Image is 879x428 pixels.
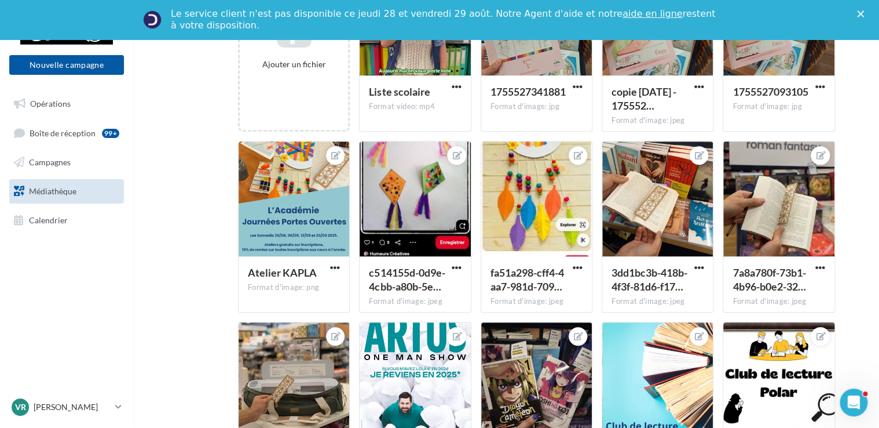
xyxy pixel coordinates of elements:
span: fa51a298-cff4-4aa7-981d-7095ba676912 [490,266,564,293]
iframe: Intercom live chat [840,389,867,416]
span: Vr [15,401,26,413]
span: Médiathèque [29,186,76,196]
span: Opérations [30,99,71,108]
span: copie 18-08-2025 - 1755527093105 [611,85,676,112]
span: 1755527341881 [490,85,566,98]
span: Boîte de réception [30,128,96,137]
div: Le service client n'est pas disponible ce jeudi 28 et vendredi 29 août. Notre Agent d'aide et not... [171,8,717,31]
div: Format d'image: jpeg [611,115,704,126]
div: Fermer [857,10,869,17]
span: 7a8a780f-73b1-4b96-b0e2-3235fd4dc16f [732,266,805,293]
div: Format d'image: png [248,282,340,293]
div: Format video: mp4 [369,101,461,112]
span: c514155d-0d9e-4cbb-a80b-5e2c3055968a [369,266,445,293]
div: 99+ [102,129,119,138]
a: Médiathèque [7,179,126,204]
a: Calendrier [7,208,126,233]
span: 3dd1bc3b-418b-4f3f-81d6-f17367895b67 [611,266,687,293]
a: Vr [PERSON_NAME] [9,396,124,418]
span: Liste scolaire [369,85,430,98]
p: [PERSON_NAME] [34,401,111,413]
div: Format d'image: jpg [732,101,825,112]
img: Profile image for Service-Client [143,10,162,29]
a: Campagnes [7,150,126,175]
div: Format d'image: jpeg [490,296,583,307]
button: Nouvelle campagne [9,55,124,75]
span: Campagnes [29,157,71,167]
div: Ajouter un fichier [244,59,343,70]
div: Format d'image: jpeg [611,296,704,307]
span: Calendrier [29,215,68,224]
div: Format d'image: jpeg [732,296,825,307]
div: Format d'image: jpg [490,101,583,112]
a: Opérations [7,92,126,116]
span: Atelier KAPLA [248,266,317,279]
span: 1755527093105 [732,85,808,98]
a: Boîte de réception99+ [7,121,126,146]
a: aide en ligne [622,8,682,19]
div: Format d'image: jpeg [369,296,461,307]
